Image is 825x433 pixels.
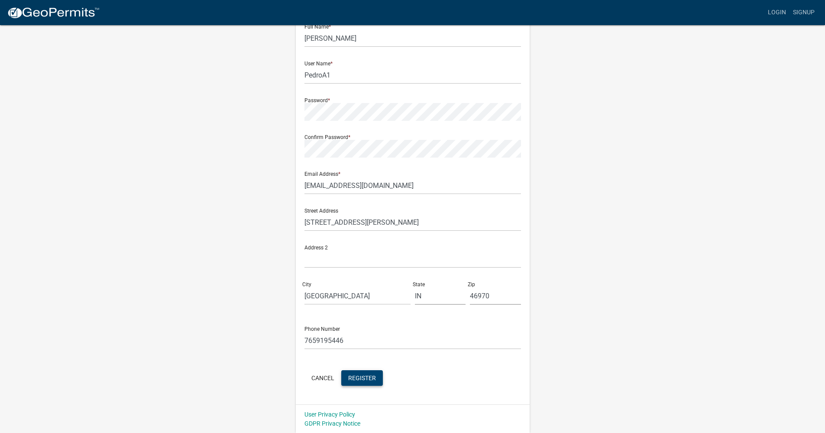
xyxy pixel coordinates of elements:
a: Login [764,4,789,21]
button: Register [341,370,383,386]
button: Cancel [304,370,341,386]
span: Register [348,374,376,381]
a: Signup [789,4,818,21]
a: User Privacy Policy [304,411,355,418]
a: GDPR Privacy Notice [304,420,360,427]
